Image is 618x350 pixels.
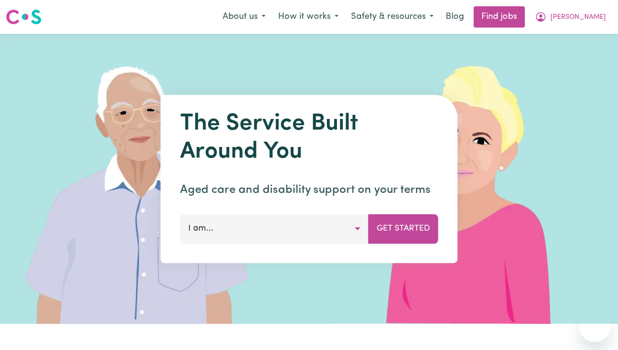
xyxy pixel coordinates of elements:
h1: The Service Built Around You [180,110,438,166]
button: How it works [272,7,345,27]
p: Aged care and disability support on your terms [180,181,438,199]
button: I am... [180,214,369,243]
button: Get Started [368,214,438,243]
span: [PERSON_NAME] [550,12,606,23]
button: Safety & resources [345,7,440,27]
a: Find jobs [474,6,525,28]
img: Careseekers logo [6,8,42,26]
a: Blog [440,6,470,28]
a: Careseekers logo [6,6,42,28]
button: About us [216,7,272,27]
iframe: Button to launch messaging window, conversation in progress [579,311,610,342]
button: My Account [529,7,612,27]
